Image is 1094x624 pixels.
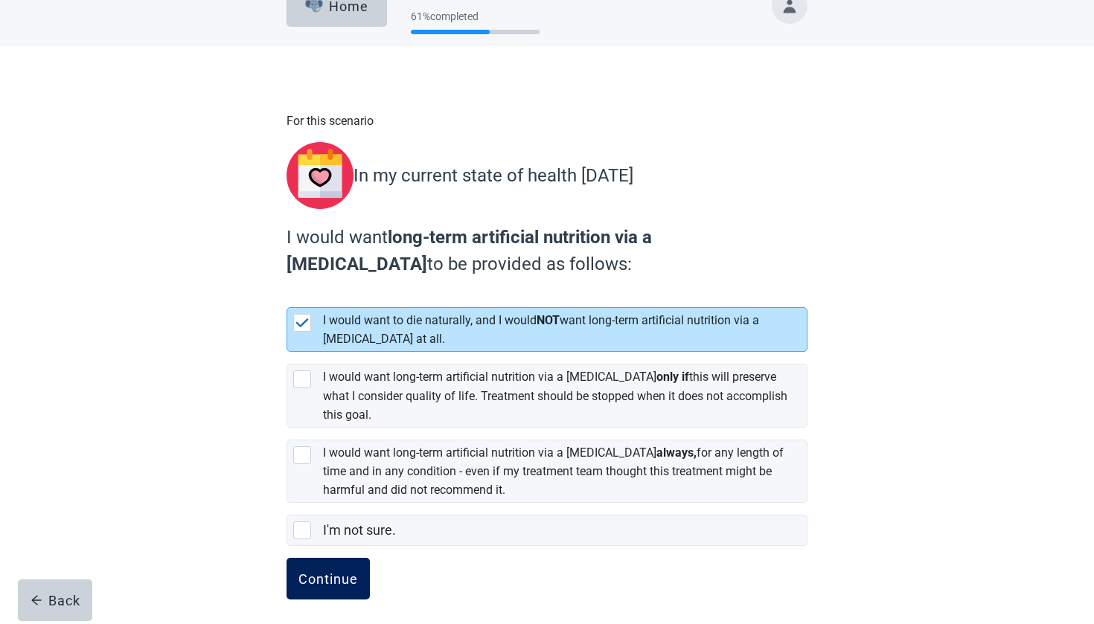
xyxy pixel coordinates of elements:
[411,10,540,22] div: 61 % completed
[287,142,354,209] img: svg%3e
[31,593,80,608] div: Back
[287,224,800,277] label: I would want to be provided as follows:
[287,227,652,274] strong: long-term artificial nutrition via a [MEDICAL_DATA]
[323,446,784,497] label: I would want long-term artificial nutrition via a [MEDICAL_DATA] for any length of time and in an...
[537,313,560,327] strong: NOT
[323,313,759,346] label: I would want to die naturally, and I would want long-term artificial nutrition via a [MEDICAL_DAT...
[287,515,807,546] div: I'm not sure., checkbox, not selected
[287,440,807,503] div: [object Object], checkbox, not selected
[298,571,358,586] div: Continue
[31,594,42,606] span: arrow-left
[287,307,807,352] div: [object Object], checkbox, selected
[18,579,92,621] button: arrow-leftBack
[287,558,370,599] button: Continue
[354,162,633,189] p: In my current state of health [DATE]
[287,364,807,427] div: [object Object], checkbox, not selected
[656,370,689,384] strong: only if
[411,4,540,41] div: Progress section
[323,370,787,421] label: I would want long-term artificial nutrition via a [MEDICAL_DATA] this will preserve what I consid...
[323,522,396,538] label: I'm not sure.
[656,446,697,460] strong: always,
[287,112,807,130] p: For this scenario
